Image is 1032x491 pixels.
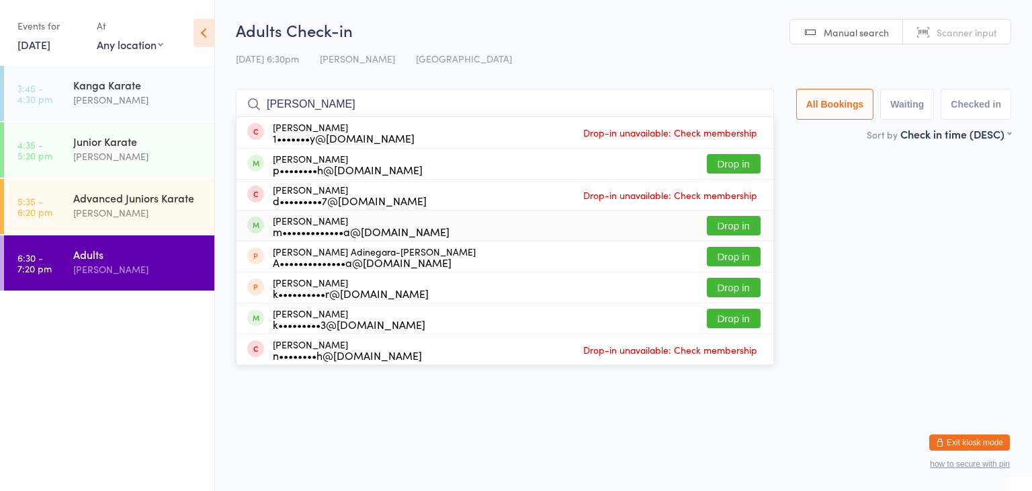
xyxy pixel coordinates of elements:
[273,195,427,206] div: d•••••••••7@[DOMAIN_NAME]
[17,252,52,274] time: 6:30 - 7:20 pm
[707,309,761,328] button: Drop in
[17,196,52,217] time: 5:35 - 6:20 pm
[707,154,761,174] button: Drop in
[73,134,203,149] div: Junior Karate
[416,52,512,65] span: [GEOGRAPHIC_DATA]
[73,77,203,92] div: Kanga Karate
[929,435,1010,451] button: Exit kiosk mode
[937,26,997,39] span: Scanner input
[73,262,203,277] div: [PERSON_NAME]
[273,122,415,143] div: [PERSON_NAME]
[796,89,874,120] button: All Bookings
[4,179,214,234] a: 5:35 -6:20 pmAdvanced Juniors Karate[PERSON_NAME]
[320,52,395,65] span: [PERSON_NAME]
[273,350,422,361] div: n••••••••h@[DOMAIN_NAME]
[273,226,449,237] div: m•••••••••••••a@[DOMAIN_NAME]
[73,205,203,221] div: [PERSON_NAME]
[707,278,761,297] button: Drop in
[580,340,761,360] span: Drop-in unavailable: Check membership
[4,235,214,291] a: 6:30 -7:20 pmAdults[PERSON_NAME]
[73,92,203,108] div: [PERSON_NAME]
[273,164,423,175] div: p••••••••h@[DOMAIN_NAME]
[73,247,203,262] div: Adults
[236,89,774,120] input: Search
[273,153,423,175] div: [PERSON_NAME]
[273,184,427,206] div: [PERSON_NAME]
[707,247,761,266] button: Drop in
[824,26,889,39] span: Manual search
[867,128,898,141] label: Sort by
[273,246,476,268] div: [PERSON_NAME] Adinegara-[PERSON_NAME]
[73,190,203,205] div: Advanced Juniors Karate
[4,122,214,178] a: 4:35 -5:20 pmJunior Karate[PERSON_NAME]
[273,277,429,299] div: [PERSON_NAME]
[273,215,449,237] div: [PERSON_NAME]
[941,89,1011,120] button: Checked in
[273,257,476,268] div: A••••••••••••••a@[DOMAIN_NAME]
[273,133,415,143] div: 1•••••••y@[DOMAIN_NAME]
[273,308,425,330] div: [PERSON_NAME]
[17,37,50,52] a: [DATE]
[580,185,761,205] span: Drop-in unavailable: Check membership
[17,83,52,104] time: 3:45 - 4:30 pm
[17,139,52,161] time: 4:35 - 5:20 pm
[273,288,429,299] div: k••••••••••r@[DOMAIN_NAME]
[707,216,761,235] button: Drop in
[900,126,1011,141] div: Check in time (DESC)
[4,66,214,121] a: 3:45 -4:30 pmKanga Karate[PERSON_NAME]
[236,52,299,65] span: [DATE] 6:30pm
[273,319,425,330] div: k•••••••••3@[DOMAIN_NAME]
[97,15,163,37] div: At
[580,122,761,143] span: Drop-in unavailable: Check membership
[97,37,163,52] div: Any location
[17,15,83,37] div: Events for
[880,89,934,120] button: Waiting
[236,19,1011,41] h2: Adults Check-in
[273,339,422,361] div: [PERSON_NAME]
[73,149,203,164] div: [PERSON_NAME]
[930,459,1010,469] button: how to secure with pin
